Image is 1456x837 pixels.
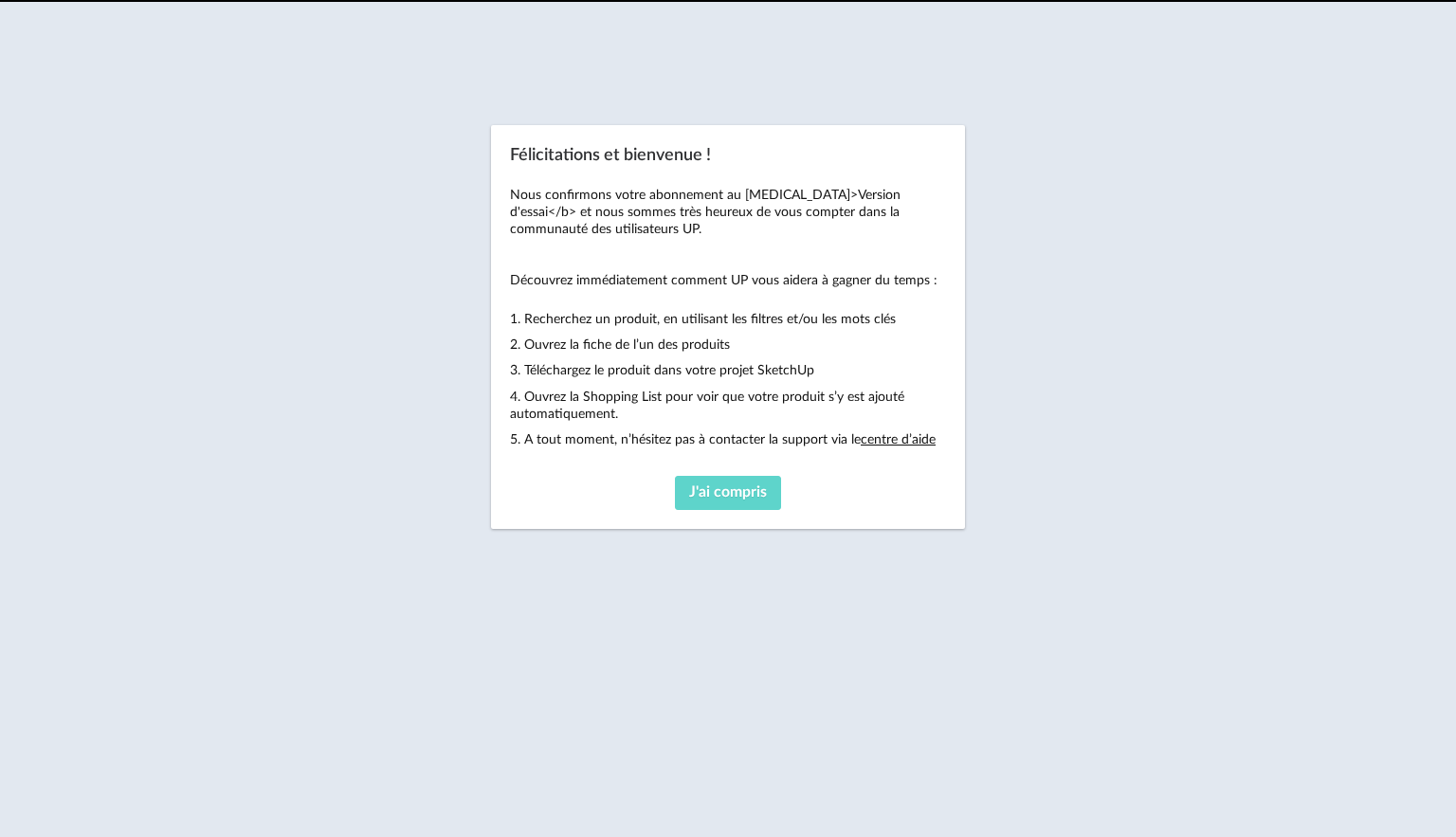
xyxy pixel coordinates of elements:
[675,476,781,510] button: J'ai compris
[510,362,946,379] p: 3. Téléchargez le produit dans votre projet SketchUp
[491,125,965,529] div: Félicitations et bienvenue !
[689,484,767,500] span: J'ai compris
[510,389,946,423] p: 4. Ouvrez la Shopping List pour voir que votre produit s’y est ajouté automatiquement.
[510,187,946,239] p: Nous confirmons votre abonnement au [MEDICAL_DATA]>Version d'essai</b> et nous sommes très heureu...
[510,431,946,448] p: 5. A tout moment, n’hésitez pas à contacter la support via le
[510,311,946,328] p: 1. Recherchez un produit, en utilisant les filtres et/ou les mots clés
[510,147,711,164] span: Félicitations et bienvenue !
[861,433,936,446] a: centre d’aide
[510,272,946,289] p: Découvrez immédiatement comment UP vous aidera à gagner du temps :
[510,337,946,354] p: 2. Ouvrez la fiche de l’un des produits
